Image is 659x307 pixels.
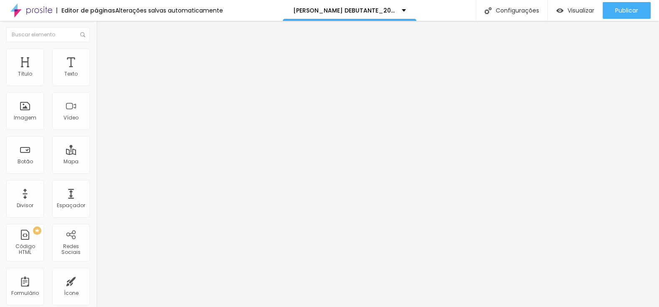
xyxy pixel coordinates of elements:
font: Publicar [615,6,638,15]
font: Configurações [496,6,539,15]
font: Código HTML [15,243,35,256]
font: Editor de páginas [61,6,115,15]
font: Mapa [63,158,79,165]
font: Imagem [14,114,36,121]
font: [PERSON_NAME] DEBUTANTE_2025 [293,6,398,15]
button: Visualizar [548,2,603,19]
font: Ícone [64,289,79,297]
img: view-1.svg [556,7,563,14]
font: Espaçador [57,202,85,209]
font: Vídeo [63,114,79,121]
font: Redes Sociais [61,243,81,256]
font: Formulário [11,289,39,297]
img: Ícone [484,7,492,14]
font: Divisor [17,202,33,209]
img: Ícone [80,32,85,37]
font: Alterações salvas automaticamente [115,6,223,15]
font: Texto [64,70,78,77]
button: Publicar [603,2,651,19]
font: Botão [18,158,33,165]
font: Título [18,70,32,77]
font: Visualizar [568,6,594,15]
input: Buscar elemento [6,27,90,42]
